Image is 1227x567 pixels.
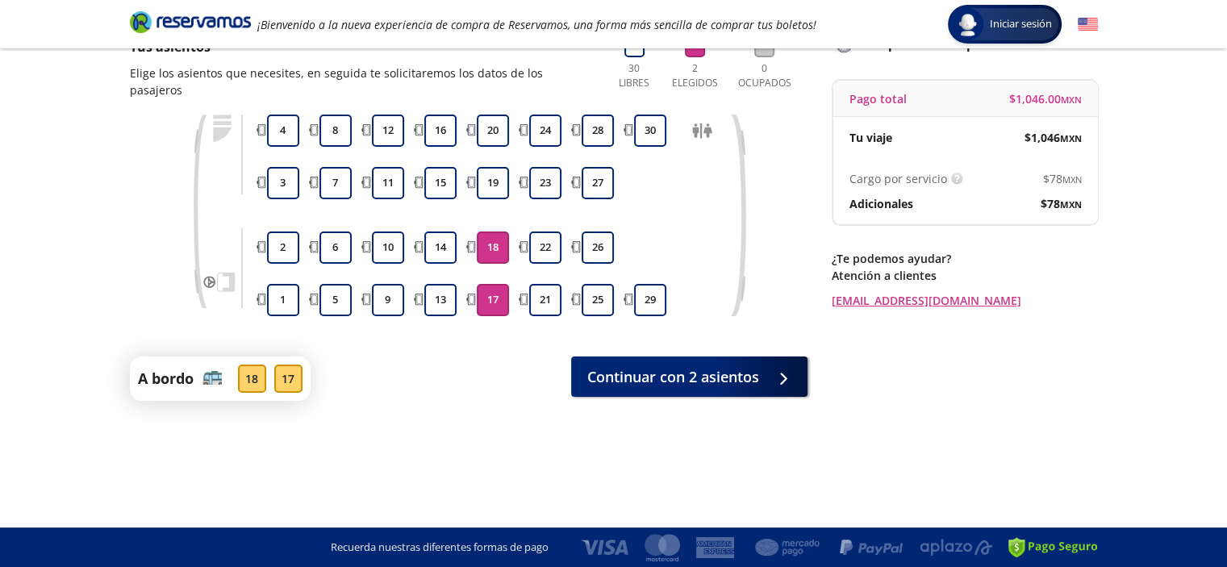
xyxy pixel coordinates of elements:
button: 1 [267,284,299,316]
button: 19 [477,167,509,199]
p: Adicionales [849,195,913,212]
div: 17 [274,365,303,393]
button: 20 [477,115,509,147]
button: 25 [582,284,614,316]
p: A bordo [138,368,194,390]
button: 24 [529,115,561,147]
button: 18 [477,231,509,264]
button: 16 [424,115,457,147]
em: ¡Bienvenido a la nueva experiencia de compra de Reservamos, una forma más sencilla de comprar tus... [257,17,816,32]
a: Brand Logo [130,10,251,39]
button: English [1078,15,1098,35]
p: Recuerda nuestras diferentes formas de pago [331,540,549,556]
button: 14 [424,231,457,264]
small: MXN [1060,198,1082,211]
p: Tu viaje [849,129,892,146]
span: Continuar con 2 asientos [587,366,759,388]
div: 18 [238,365,266,393]
a: [EMAIL_ADDRESS][DOMAIN_NAME] [832,292,1098,309]
p: 30 Libres [612,61,657,90]
button: 26 [582,231,614,264]
p: Atención a clientes [832,267,1098,284]
button: 8 [319,115,352,147]
small: MXN [1061,94,1082,106]
button: 21 [529,284,561,316]
p: ¿Te podemos ayudar? [832,250,1098,267]
button: 17 [477,284,509,316]
button: 15 [424,167,457,199]
button: 4 [267,115,299,147]
button: 13 [424,284,457,316]
button: 3 [267,167,299,199]
button: 12 [372,115,404,147]
p: Cargo por servicio [849,170,947,187]
button: 27 [582,167,614,199]
p: Elige los asientos que necesites, en seguida te solicitaremos los datos de los pasajeros [130,65,596,98]
small: MXN [1062,173,1082,186]
button: 5 [319,284,352,316]
p: Pago total [849,90,907,107]
button: Continuar con 2 asientos [571,356,808,397]
button: 30 [634,115,666,147]
button: 22 [529,231,561,264]
button: 7 [319,167,352,199]
span: $ 78 [1043,170,1082,187]
button: 2 [267,231,299,264]
small: MXN [1060,132,1082,144]
i: Brand Logo [130,10,251,34]
button: 9 [372,284,404,316]
span: $ 78 [1041,195,1082,212]
button: 10 [372,231,404,264]
span: Iniciar sesión [983,16,1058,32]
span: $ 1,046.00 [1009,90,1082,107]
button: 28 [582,115,614,147]
button: 29 [634,284,666,316]
button: 6 [319,231,352,264]
button: 23 [529,167,561,199]
p: 2 Elegidos [668,61,722,90]
span: $ 1,046 [1025,129,1082,146]
p: 0 Ocupados [734,61,795,90]
button: 11 [372,167,404,199]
